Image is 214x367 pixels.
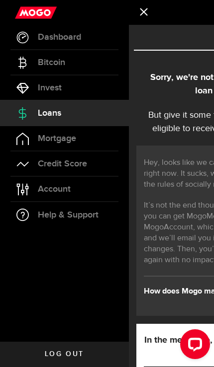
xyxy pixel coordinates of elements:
span: Account [38,185,71,194]
span: Credit Score [38,159,87,168]
iframe: LiveChat chat widget [172,325,214,367]
span: Mortgage [38,134,76,143]
span: Bitcoin [38,58,65,67]
span: Invest [38,83,62,92]
span: Dashboard [38,33,81,42]
span: Help & Support [38,211,99,220]
span: Log out [45,351,84,358]
span: Loans [38,109,61,118]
